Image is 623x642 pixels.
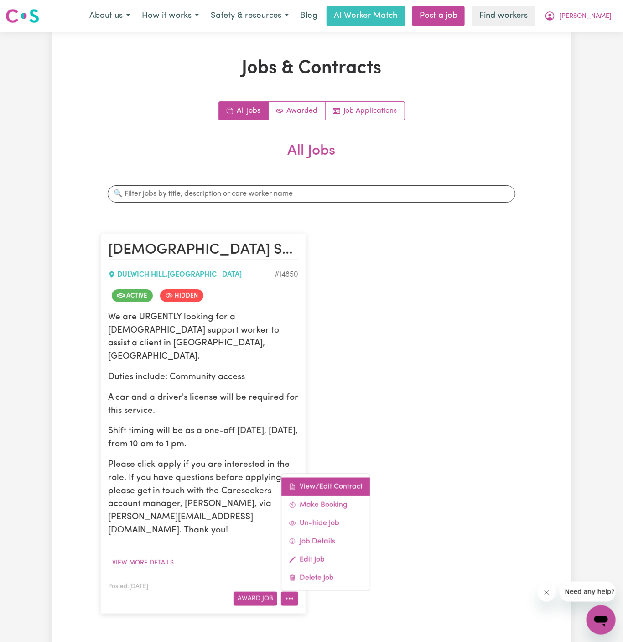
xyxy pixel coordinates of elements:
[136,6,205,26] button: How it works
[281,514,370,532] a: Un-hide Job
[108,556,178,570] button: View more details
[5,5,39,26] a: Careseekers logo
[108,459,298,538] p: Please click apply if you are interested in the role. If you have questions before applying, plea...
[281,477,370,496] a: View/Edit Contract
[281,569,370,587] a: Delete Job
[219,102,269,120] a: All jobs
[108,241,298,260] h2: Female Support Worker Needed In Dulwich Hill, NSW
[160,289,203,302] span: Job is hidden
[281,532,370,550] a: Job Details
[281,550,370,569] a: Edit Job
[412,6,465,26] a: Post a job
[281,473,370,591] div: More options
[112,289,153,302] span: Job is active
[100,57,523,79] h1: Jobs & Contracts
[560,582,616,602] iframe: Message from company
[108,371,298,384] p: Duties include: Community access
[295,6,323,26] a: Blog
[100,142,523,174] h2: All Jobs
[234,592,277,606] button: Award Job
[326,102,405,120] a: Job applications
[587,605,616,635] iframe: Button to launch messaging window
[108,584,148,590] span: Posted: [DATE]
[281,592,298,606] button: More options
[108,425,298,451] p: Shift timing will be as a one-off [DATE], [DATE], from 10 am to 1 pm.
[559,11,612,21] span: [PERSON_NAME]
[539,6,618,26] button: My Account
[269,102,326,120] a: Active jobs
[108,391,298,418] p: A car and a driver's license will be required for this service.
[327,6,405,26] a: AI Worker Match
[108,185,515,203] input: 🔍 Filter jobs by title, description or care worker name
[538,584,556,602] iframe: Close message
[108,311,298,364] p: We are URGENTLY looking for a [DEMOGRAPHIC_DATA] support worker to assist a client in [GEOGRAPHIC...
[83,6,136,26] button: About us
[281,496,370,514] a: Make Booking
[275,269,298,280] div: Job ID #14850
[205,6,295,26] button: Safety & resources
[472,6,535,26] a: Find workers
[5,8,39,24] img: Careseekers logo
[108,269,275,280] div: DULWICH HILL , [GEOGRAPHIC_DATA]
